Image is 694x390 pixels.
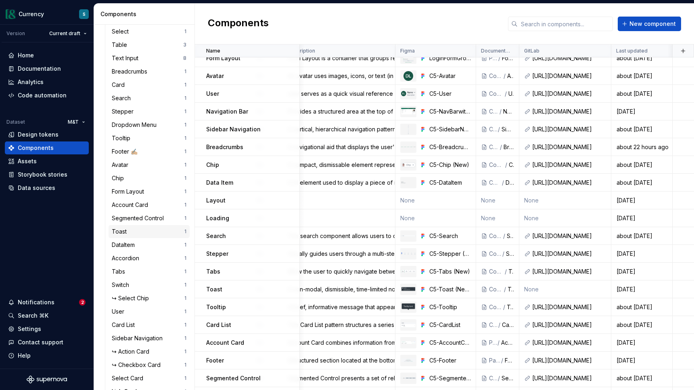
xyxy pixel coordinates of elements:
img: 77b064d8-59cc-4dbd-8929-60c45737814c.png [6,9,15,19]
div: Account Card [501,339,514,347]
a: Avatar1 [109,158,190,171]
div: C5-AccountCard (Updated) [429,339,471,347]
div: C5-Tooltip [429,303,471,311]
div: C5-Tabs (New) [429,268,471,276]
p: Tabs [206,268,220,276]
div: Components [489,303,502,311]
div: about [DATE] [612,161,672,169]
div: about [DATE] [612,90,672,98]
div: 1 [184,282,186,288]
img: C5-NavBarwithMenu [401,108,416,114]
div: 1 [184,375,186,382]
div: / [498,54,502,62]
div: 1 [184,335,186,342]
div: 1 [184,202,186,208]
div: 1 [184,228,186,235]
div: Breadcrumbs [504,143,514,151]
div: C5-Stepper (Not Dev Ready) [429,250,471,258]
div: DataItem [112,241,138,249]
div: [DATE] [612,356,672,365]
div: 1 [184,175,186,181]
img: C5-User [401,91,416,96]
button: New component [618,17,681,31]
div: Notifications [18,298,54,306]
div: Breadcrumbs [112,67,151,76]
img: C5-Tooltip [401,303,416,310]
div: Text Input [112,54,142,62]
div: Patterns [489,339,497,347]
div: [DATE] [612,108,672,116]
img: C5-Stepper (Not Dev Ready) [401,253,416,254]
p: Name [206,48,220,54]
div: C5-NavBarwithMenu [429,108,471,116]
div: 1 [184,68,186,75]
a: Home [5,49,89,62]
div: Components [489,143,499,151]
img: C5-DataItem [401,181,416,184]
div: [URL][DOMAIN_NAME] [532,54,606,62]
td: None [519,280,611,298]
div: Components [489,72,503,80]
a: Analytics [5,76,89,89]
a: Card List1 [109,318,190,331]
div: about [DATE] [612,54,672,62]
div: Form Layout is a container that groups related form elements together, providing contextual struc... [283,54,395,62]
p: Data Item [206,179,233,187]
div: 1 [184,28,186,35]
button: Current draft [46,28,90,39]
div: A UI element used to display a piece of information in a concise and readable format. Commonly us... [283,179,395,187]
div: / [504,161,509,169]
div: A brief, informative message that appears when a user hovers over, focuses on, or touches an elem... [283,303,395,311]
div: Visually guides users through a multi-step process, indicating progress and providing a structure... [283,250,395,258]
div: [URL][DOMAIN_NAME] [532,250,606,258]
td: None [395,192,476,209]
div: [URL][DOMAIN_NAME] [532,339,606,347]
a: Design tokens [5,128,89,141]
p: Stepper [206,250,228,258]
div: 1 [184,308,186,315]
a: Search1 [109,92,190,105]
div: 1 [184,255,186,261]
div: 1 [184,148,186,155]
div: A non-modal, dismissible, time-limited notification used to display brief feedback or messaging. [283,285,395,293]
p: Footer [206,356,224,365]
div: Tooltip [112,134,134,142]
h2: Components [208,17,269,31]
div: / [502,303,507,311]
p: Search [206,232,226,240]
div: Components [489,125,497,133]
span: M&T [68,119,79,125]
div: Components [18,144,54,152]
input: Search in components... [518,17,613,31]
div: [URL][DOMAIN_NAME] [532,72,606,80]
div: [URL][DOMAIN_NAME] [532,268,606,276]
div: Stepper [506,250,514,258]
div: C5-SegmentedControl (New) [429,374,471,382]
div: Sidebar Navigation [112,334,166,342]
div: Data sources [18,184,55,192]
p: Avatar [206,72,224,80]
div: Components [489,268,504,276]
div: C5-Search [429,232,471,240]
div: ↪ Select Chip [112,294,152,302]
td: None [476,192,519,209]
p: GitLab [524,48,539,54]
div: C5-Footer [429,356,471,365]
div: Currency [19,10,44,18]
img: C5-Footer [401,358,416,362]
div: Components [489,250,502,258]
div: Segmented Control presents a set of related choices as buttons that immediately apply a state cha... [283,374,395,382]
svg: Supernova Logo [27,375,67,384]
a: Tooltip1 [109,132,190,145]
div: 1 [184,215,186,221]
div: Card List [502,321,514,329]
div: S [83,11,86,17]
div: Provides a structured area at the top of a web page or application. It serves as the entry point ... [283,108,395,116]
p: Navigation Bar [206,108,248,116]
div: User [112,308,128,316]
div: Settings [18,325,41,333]
div: Components [489,232,502,240]
div: Design tokens [18,131,59,139]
